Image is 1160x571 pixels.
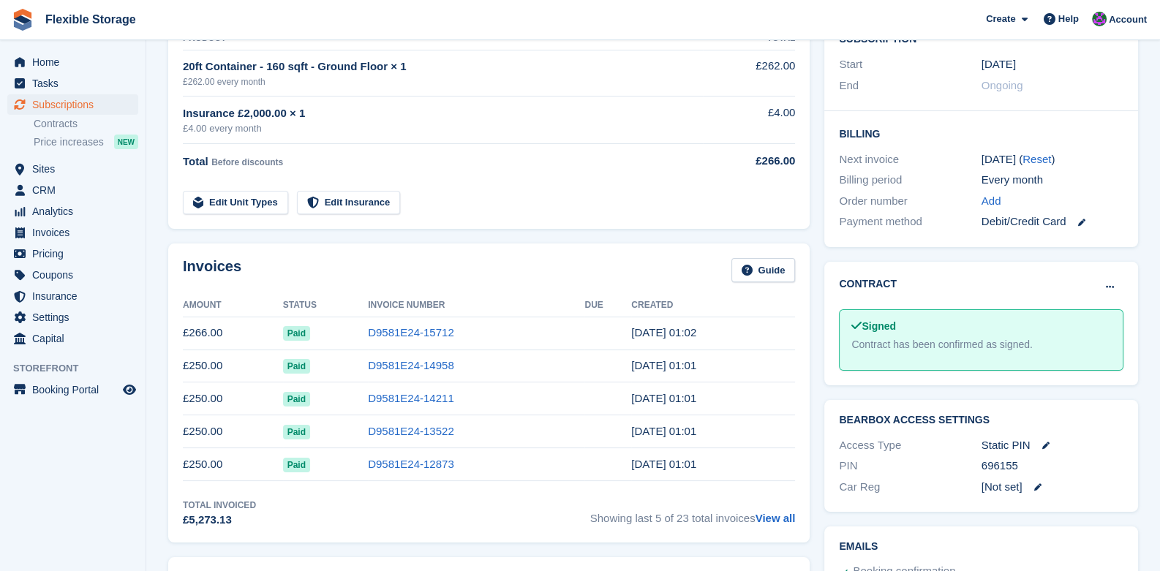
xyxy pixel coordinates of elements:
[283,326,310,341] span: Paid
[12,9,34,31] img: stora-icon-8386f47178a22dfd0bd8f6a31ec36ba5ce8667c1dd55bd0f319d3a0aa187defe.svg
[368,294,584,317] th: Invoice Number
[7,159,138,179] a: menu
[982,479,1123,496] div: [Not set]
[631,326,696,339] time: 2025-09-30 00:02:10 UTC
[7,94,138,115] a: menu
[851,337,1111,352] div: Contract has been confirmed as signed.
[183,191,288,215] a: Edit Unit Types
[183,105,703,122] div: Insurance £2,000.00 × 1
[7,73,138,94] a: menu
[982,172,1123,189] div: Every month
[7,180,138,200] a: menu
[703,50,795,96] td: £262.00
[183,512,256,529] div: £5,273.13
[982,56,1016,73] time: 2023-12-30 00:00:00 UTC
[183,317,283,349] td: £266.00
[982,213,1123,230] div: Debit/Credit Card
[39,7,142,31] a: Flexible Storage
[851,319,1111,334] div: Signed
[183,448,283,481] td: £250.00
[32,52,120,72] span: Home
[731,258,796,282] a: Guide
[986,12,1015,26] span: Create
[183,258,241,282] h2: Invoices
[32,379,120,400] span: Booking Portal
[982,151,1123,168] div: [DATE] ( )
[839,126,1123,140] h2: Billing
[368,359,454,371] a: D9581E24-14958
[839,437,981,454] div: Access Type
[34,117,138,131] a: Contracts
[839,541,1123,553] h2: Emails
[183,349,283,382] td: £250.00
[13,361,146,376] span: Storefront
[7,307,138,328] a: menu
[32,73,120,94] span: Tasks
[283,392,310,406] span: Paid
[703,153,795,170] div: £266.00
[982,193,1001,210] a: Add
[839,56,981,73] div: Start
[368,326,454,339] a: D9581E24-15712
[982,458,1123,474] div: 696155
[121,381,138,398] a: Preview store
[1022,153,1051,165] a: Reset
[283,425,310,439] span: Paid
[839,151,981,168] div: Next invoice
[32,180,120,200] span: CRM
[211,157,283,167] span: Before discounts
[7,201,138,222] a: menu
[32,286,120,306] span: Insurance
[183,415,283,448] td: £250.00
[32,265,120,285] span: Coupons
[32,222,120,243] span: Invoices
[839,276,897,292] h2: Contract
[183,155,208,167] span: Total
[839,213,981,230] div: Payment method
[32,159,120,179] span: Sites
[7,52,138,72] a: menu
[32,307,120,328] span: Settings
[7,328,138,349] a: menu
[631,425,696,437] time: 2025-06-30 00:01:42 UTC
[703,97,795,144] td: £4.00
[7,379,138,400] a: menu
[584,294,631,317] th: Due
[839,458,981,474] div: PIN
[297,191,401,215] a: Edit Insurance
[7,265,138,285] a: menu
[32,243,120,264] span: Pricing
[631,294,795,317] th: Created
[368,458,454,470] a: D9581E24-12873
[283,458,310,472] span: Paid
[283,359,310,374] span: Paid
[183,121,703,136] div: £4.00 every month
[34,135,104,149] span: Price increases
[32,94,120,115] span: Subscriptions
[839,415,1123,426] h2: BearBox Access Settings
[7,286,138,306] a: menu
[7,222,138,243] a: menu
[183,294,283,317] th: Amount
[183,382,283,415] td: £250.00
[839,172,981,189] div: Billing period
[32,328,120,349] span: Capital
[183,75,703,88] div: £262.00 every month
[756,512,796,524] a: View all
[1109,12,1147,27] span: Account
[183,499,256,512] div: Total Invoiced
[368,392,454,404] a: D9581E24-14211
[1058,12,1079,26] span: Help
[368,425,454,437] a: D9581E24-13522
[32,201,120,222] span: Analytics
[34,134,138,150] a: Price increases NEW
[839,77,981,94] div: End
[839,479,981,496] div: Car Reg
[631,392,696,404] time: 2025-07-30 00:01:50 UTC
[1092,12,1107,26] img: Daniel Douglas
[114,135,138,149] div: NEW
[7,243,138,264] a: menu
[631,458,696,470] time: 2025-05-30 00:01:53 UTC
[839,193,981,210] div: Order number
[183,58,703,75] div: 20ft Container - 160 sqft - Ground Floor × 1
